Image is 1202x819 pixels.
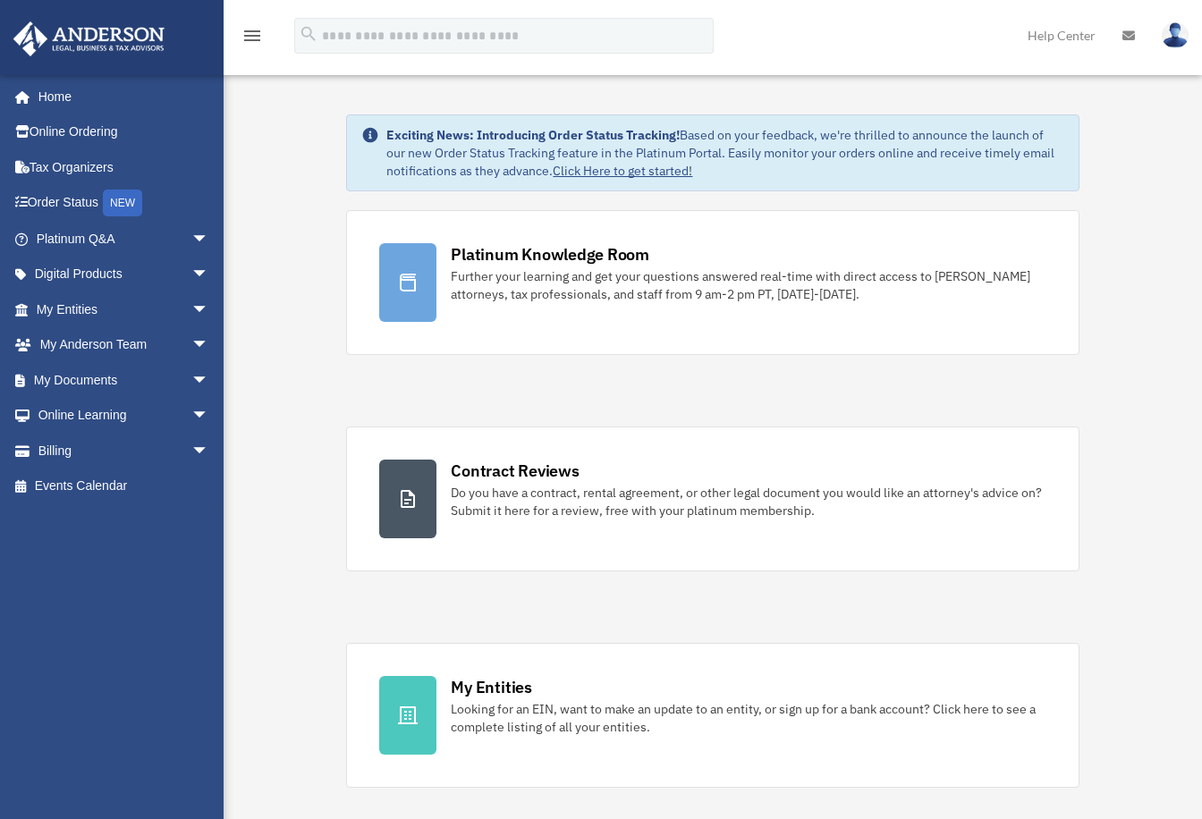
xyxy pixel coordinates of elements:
[13,469,236,504] a: Events Calendar
[13,185,236,222] a: Order StatusNEW
[191,327,227,364] span: arrow_drop_down
[13,221,236,257] a: Platinum Q&Aarrow_drop_down
[13,79,227,114] a: Home
[451,676,531,698] div: My Entities
[241,31,263,46] a: menu
[13,362,236,398] a: My Documentsarrow_drop_down
[451,484,1045,519] div: Do you have a contract, rental agreement, or other legal document you would like an attorney's ad...
[451,460,579,482] div: Contract Reviews
[451,243,649,266] div: Platinum Knowledge Room
[553,163,692,179] a: Click Here to get started!
[451,700,1045,736] div: Looking for an EIN, want to make an update to an entity, or sign up for a bank account? Click her...
[346,210,1079,355] a: Platinum Knowledge Room Further your learning and get your questions answered real-time with dire...
[103,190,142,216] div: NEW
[451,267,1045,303] div: Further your learning and get your questions answered real-time with direct access to [PERSON_NAM...
[299,24,318,44] i: search
[13,257,236,292] a: Digital Productsarrow_drop_down
[191,362,227,399] span: arrow_drop_down
[191,291,227,328] span: arrow_drop_down
[8,21,170,56] img: Anderson Advisors Platinum Portal
[13,327,236,363] a: My Anderson Teamarrow_drop_down
[13,398,236,434] a: Online Learningarrow_drop_down
[191,257,227,293] span: arrow_drop_down
[346,426,1079,571] a: Contract Reviews Do you have a contract, rental agreement, or other legal document you would like...
[241,25,263,46] i: menu
[386,127,680,143] strong: Exciting News: Introducing Order Status Tracking!
[191,398,227,435] span: arrow_drop_down
[191,433,227,469] span: arrow_drop_down
[13,433,236,469] a: Billingarrow_drop_down
[386,126,1063,180] div: Based on your feedback, we're thrilled to announce the launch of our new Order Status Tracking fe...
[13,149,236,185] a: Tax Organizers
[13,114,236,150] a: Online Ordering
[191,221,227,258] span: arrow_drop_down
[346,643,1079,788] a: My Entities Looking for an EIN, want to make an update to an entity, or sign up for a bank accoun...
[1162,22,1189,48] img: User Pic
[13,291,236,327] a: My Entitiesarrow_drop_down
